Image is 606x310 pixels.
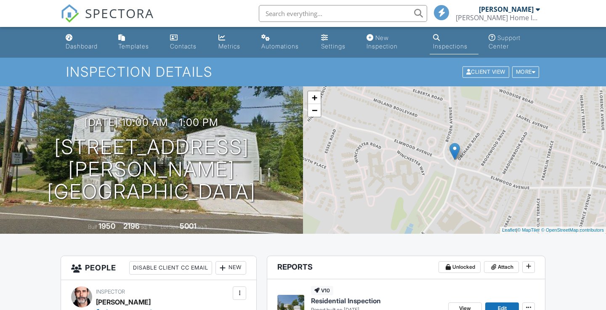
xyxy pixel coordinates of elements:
[363,30,423,54] a: New Inspection
[85,4,154,22] span: SPECTORA
[259,5,427,22] input: Search everything...
[517,227,540,232] a: © MapTiler
[123,222,140,230] div: 2196
[502,227,516,232] a: Leaflet
[489,34,521,50] div: Support Center
[318,30,356,54] a: Settings
[218,43,240,50] div: Metrics
[321,43,346,50] div: Settings
[61,11,154,29] a: SPECTORA
[180,222,197,230] div: 5001
[141,224,153,230] span: sq. ft.
[367,34,398,50] div: New Inspection
[433,43,468,50] div: Inspections
[462,67,509,78] div: Client View
[66,64,540,79] h1: Inspection Details
[215,30,251,54] a: Metrics
[430,30,478,54] a: Inspections
[96,289,125,295] span: Inspector
[479,5,534,13] div: [PERSON_NAME]
[215,261,246,275] div: New
[118,43,149,50] div: Templates
[462,68,511,75] a: Client View
[198,224,208,230] span: sq.ft.
[170,43,197,50] div: Contacts
[129,261,212,275] div: Disable Client CC Email
[88,224,97,230] span: Built
[96,296,151,308] div: [PERSON_NAME]
[261,43,299,50] div: Automations
[161,224,178,230] span: Lot Size
[308,104,321,117] a: Zoom out
[62,30,108,54] a: Dashboard
[456,13,540,22] div: Stout Home Inspection Services
[61,256,256,280] h3: People
[512,67,540,78] div: More
[308,91,321,104] a: Zoom in
[258,30,311,54] a: Automations (Basic)
[485,30,544,54] a: Support Center
[13,136,290,203] h1: [STREET_ADDRESS][PERSON_NAME] [GEOGRAPHIC_DATA]
[98,222,115,230] div: 1950
[541,227,604,232] a: © OpenStreetMap contributors
[61,4,79,23] img: The Best Home Inspection Software - Spectora
[85,117,218,128] h3: [DATE] 10:00 am - 1:00 pm
[115,30,160,54] a: Templates
[167,30,208,54] a: Contacts
[66,43,98,50] div: Dashboard
[500,227,606,234] div: |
